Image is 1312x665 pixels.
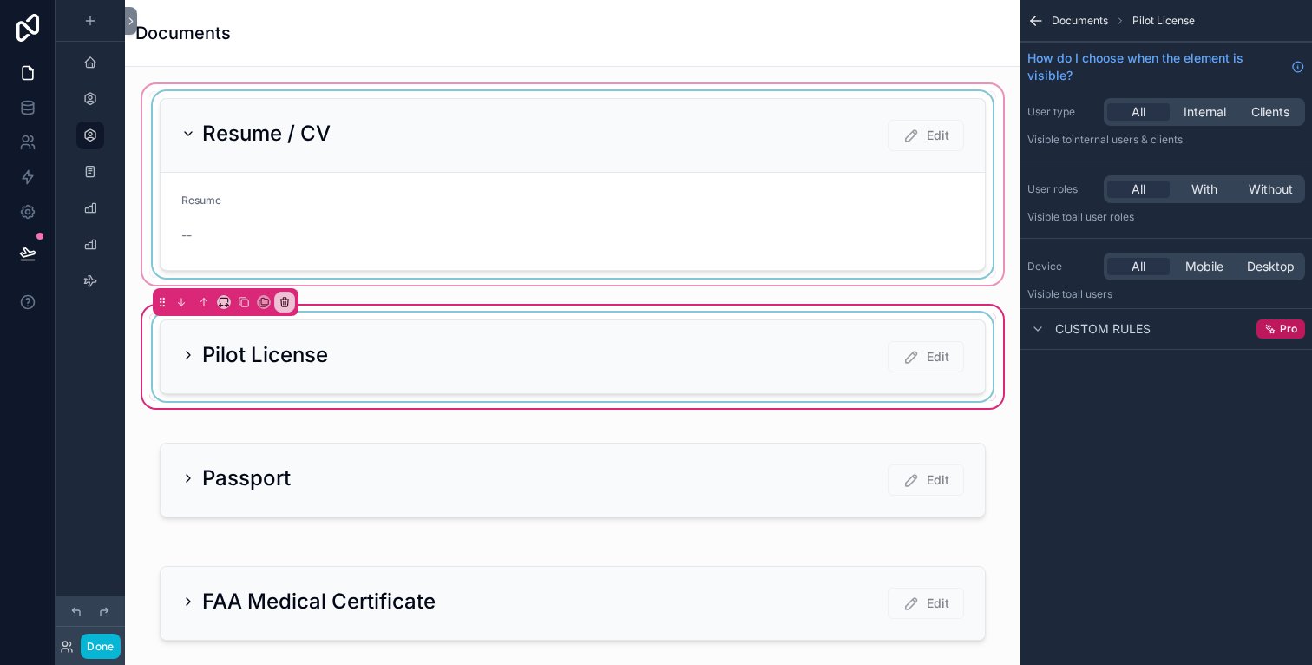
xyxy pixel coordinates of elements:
[1185,258,1223,275] span: Mobile
[1027,182,1097,196] label: User roles
[1027,287,1305,301] p: Visible to
[1280,322,1297,336] span: Pro
[1072,210,1134,223] span: All user roles
[1132,181,1145,198] span: All
[1184,103,1226,121] span: Internal
[1052,14,1108,28] span: Documents
[1027,105,1097,119] label: User type
[1249,181,1293,198] span: Without
[1027,133,1305,147] p: Visible to
[1055,320,1151,338] span: Custom rules
[1251,103,1289,121] span: Clients
[1132,14,1195,28] span: Pilot License
[1072,133,1183,146] span: Internal users & clients
[1132,258,1145,275] span: All
[1027,49,1284,84] span: How do I choose when the element is visible?
[1132,103,1145,121] span: All
[81,634,120,659] button: Done
[1191,181,1217,198] span: With
[135,21,231,45] h1: Documents
[1027,49,1305,84] a: How do I choose when the element is visible?
[1072,287,1112,300] span: all users
[1247,258,1295,275] span: Desktop
[1027,260,1097,273] label: Device
[1027,210,1305,224] p: Visible to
